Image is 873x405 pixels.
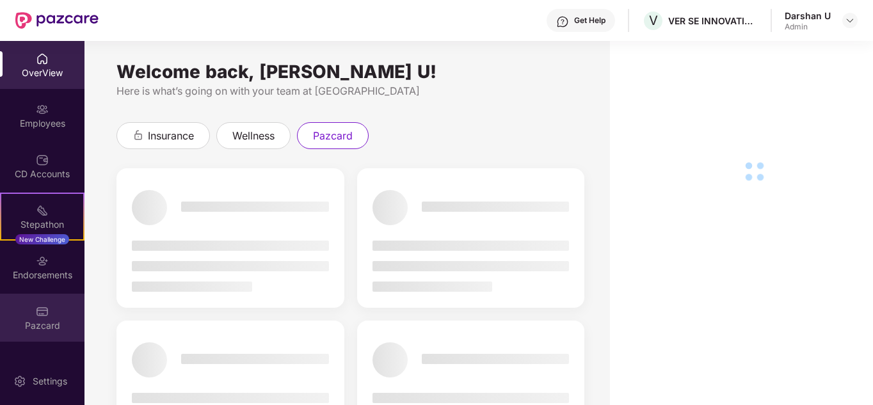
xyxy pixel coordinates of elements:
div: Admin [785,22,831,32]
span: V [649,13,658,28]
div: Get Help [574,15,605,26]
div: VER SE INNOVATION PRIVATE LIMITED [668,15,758,27]
img: svg+xml;base64,PHN2ZyBpZD0iRW5kb3JzZW1lbnRzIiB4bWxucz0iaHR0cDovL3d3dy53My5vcmcvMjAwMC9zdmciIHdpZH... [36,255,49,267]
img: svg+xml;base64,PHN2ZyBpZD0iU2V0dGluZy0yMHgyMCIgeG1sbnM9Imh0dHA6Ly93d3cudzMub3JnLzIwMDAvc3ZnIiB3aW... [13,375,26,388]
div: Welcome back, [PERSON_NAME] U! [116,67,584,77]
img: svg+xml;base64,PHN2ZyBpZD0iQ0RfQWNjb3VudHMiIGRhdGEtbmFtZT0iQ0QgQWNjb3VudHMiIHhtbG5zPSJodHRwOi8vd3... [36,154,49,166]
div: Settings [29,375,71,388]
div: Stepathon [1,218,83,231]
span: pazcard [313,128,353,144]
img: svg+xml;base64,PHN2ZyBpZD0iSGVscC0zMngzMiIgeG1sbnM9Imh0dHA6Ly93d3cudzMub3JnLzIwMDAvc3ZnIiB3aWR0aD... [556,15,569,28]
div: New Challenge [15,234,69,244]
div: Here is what’s going on with your team at [GEOGRAPHIC_DATA] [116,83,584,99]
img: svg+xml;base64,PHN2ZyBpZD0iRHJvcGRvd24tMzJ4MzIiIHhtbG5zPSJodHRwOi8vd3d3LnczLm9yZy8yMDAwL3N2ZyIgd2... [845,15,855,26]
div: Darshan U [785,10,831,22]
div: animation [132,129,144,141]
img: svg+xml;base64,PHN2ZyBpZD0iRW1wbG95ZWVzIiB4bWxucz0iaHR0cDovL3d3dy53My5vcmcvMjAwMC9zdmciIHdpZHRoPS... [36,103,49,116]
span: wellness [232,128,275,144]
img: New Pazcare Logo [15,12,99,29]
img: svg+xml;base64,PHN2ZyBpZD0iUGF6Y2FyZCIgeG1sbnM9Imh0dHA6Ly93d3cudzMub3JnLzIwMDAvc3ZnIiB3aWR0aD0iMj... [36,305,49,318]
img: svg+xml;base64,PHN2ZyBpZD0iSG9tZSIgeG1sbnM9Imh0dHA6Ly93d3cudzMub3JnLzIwMDAvc3ZnIiB3aWR0aD0iMjAiIG... [36,52,49,65]
img: svg+xml;base64,PHN2ZyB4bWxucz0iaHR0cDovL3d3dy53My5vcmcvMjAwMC9zdmciIHdpZHRoPSIyMSIgaGVpZ2h0PSIyMC... [36,204,49,217]
span: insurance [148,128,194,144]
